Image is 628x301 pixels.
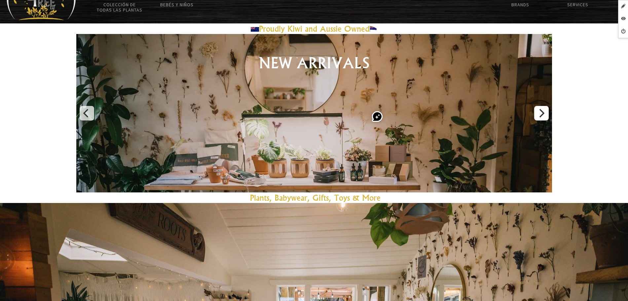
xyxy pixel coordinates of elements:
a: Proudly Kiwi and Aussie Owned [251,24,378,34]
button: Next [534,106,549,120]
a: Plants, Babywear, Gifts, Toys & Mor [250,193,377,203]
button: Previous [80,106,94,120]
